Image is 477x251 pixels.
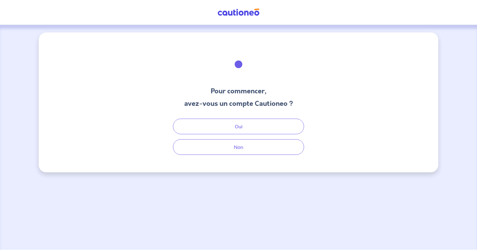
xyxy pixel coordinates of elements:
[173,119,304,134] button: Oui
[222,47,255,81] img: illu_welcome.svg
[184,86,293,96] h3: Pour commencer,
[184,99,293,109] h3: avez-vous un compte Cautioneo ?
[215,8,262,16] img: Cautioneo
[173,139,304,155] button: Non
